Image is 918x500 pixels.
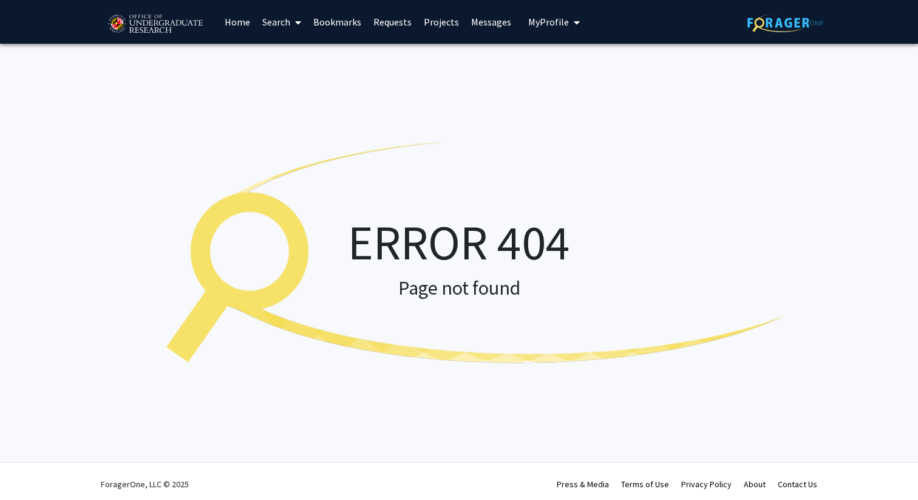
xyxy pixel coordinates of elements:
a: Press & Media [557,479,609,490]
a: Privacy Policy [681,479,732,490]
a: Projects [418,1,465,43]
a: About [744,479,766,490]
h1: ERROR 404 [131,213,787,272]
a: Requests [367,1,418,43]
img: University of Maryland Logo [104,9,206,39]
a: Terms of Use [621,479,669,490]
iframe: Chat [9,445,52,491]
img: ForagerOne Logo [747,13,823,32]
a: Messages [465,1,517,43]
a: Home [219,1,256,43]
h2: Page not found [131,276,787,300]
span: My Profile [528,16,569,28]
a: Bookmarks [307,1,367,43]
a: Search [256,1,307,43]
a: Contact Us [778,479,817,490]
